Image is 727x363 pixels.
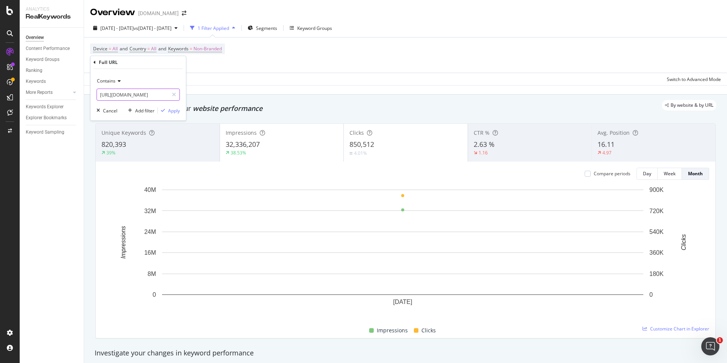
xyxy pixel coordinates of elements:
[649,291,653,298] text: 0
[688,170,703,177] div: Month
[26,103,64,111] div: Keywords Explorer
[97,78,115,84] span: Contains
[26,34,44,42] div: Overview
[664,73,721,85] button: Switch to Advanced Mode
[649,207,664,214] text: 720K
[245,22,280,34] button: Segments
[193,44,222,54] span: Non-Branded
[125,107,154,114] button: Add filter
[26,78,78,86] a: Keywords
[26,128,78,136] a: Keyword Sampling
[474,140,495,149] span: 2.63 %
[662,100,716,111] div: legacy label
[95,348,716,358] div: Investigate your changes in keyword performance
[168,45,189,52] span: Keywords
[26,56,59,64] div: Keyword Groups
[643,170,651,177] div: Day
[101,129,146,136] span: Unique Keywords
[474,129,490,136] span: CTR %
[602,150,612,156] div: 4.97
[144,207,156,214] text: 32M
[701,337,719,355] iframe: Intercom live chat
[129,45,146,52] span: Country
[680,234,687,251] text: Clicks
[90,22,181,34] button: [DATE] - [DATE]vs[DATE] - [DATE]
[135,107,154,114] div: Add filter
[26,67,78,75] a: Ranking
[26,67,42,75] div: Ranking
[134,25,172,31] span: vs [DATE] - [DATE]
[671,103,713,107] span: By website & by URL
[187,22,238,34] button: 1 Filter Applied
[144,187,156,193] text: 40M
[479,150,488,156] div: 1.16
[649,229,664,235] text: 540K
[100,25,134,31] span: [DATE] - [DATE]
[103,107,117,114] div: Cancel
[637,168,658,180] button: Day
[421,326,436,335] span: Clicks
[158,45,166,52] span: and
[26,6,78,12] div: Analytics
[198,25,229,31] div: 1 Filter Applied
[144,249,156,256] text: 16M
[650,326,709,332] span: Customize Chart in Explorer
[598,140,615,149] span: 16.11
[112,44,118,54] span: All
[151,44,156,54] span: All
[26,34,78,42] a: Overview
[231,150,246,156] div: 38.53%
[349,129,364,136] span: Clicks
[26,89,71,97] a: More Reports
[26,103,78,111] a: Keywords Explorer
[393,299,412,305] text: [DATE]
[297,25,332,31] div: Keyword Groups
[144,229,156,235] text: 24M
[649,249,664,256] text: 360K
[94,107,117,114] button: Cancel
[26,114,78,122] a: Explorer Bookmarks
[106,150,115,156] div: 39%
[717,337,723,343] span: 1
[26,128,64,136] div: Keyword Sampling
[226,129,257,136] span: Impressions
[682,168,709,180] button: Month
[354,150,367,156] div: 4.01%
[643,326,709,332] a: Customize Chart in Explorer
[120,226,126,259] text: Impressions
[102,186,704,317] svg: A chart.
[93,45,108,52] span: Device
[349,140,374,149] span: 850,512
[226,140,260,149] span: 32,336,207
[26,56,78,64] a: Keyword Groups
[649,271,664,277] text: 180K
[26,45,78,53] a: Content Performance
[594,170,630,177] div: Compare periods
[377,326,408,335] span: Impressions
[649,187,664,193] text: 900K
[658,168,682,180] button: Week
[153,291,156,298] text: 0
[667,76,721,83] div: Switch to Advanced Mode
[26,78,46,86] div: Keywords
[147,45,150,52] span: =
[182,11,186,16] div: arrow-right-arrow-left
[158,107,180,114] button: Apply
[90,6,135,19] div: Overview
[99,59,118,65] div: Full URL
[349,152,353,154] img: Equal
[598,129,630,136] span: Avg. Position
[287,22,335,34] button: Keyword Groups
[168,107,180,114] div: Apply
[148,271,156,277] text: 8M
[26,45,70,53] div: Content Performance
[101,140,126,149] span: 820,393
[664,170,676,177] div: Week
[26,114,67,122] div: Explorer Bookmarks
[120,45,128,52] span: and
[26,12,78,21] div: RealKeywords
[26,89,53,97] div: More Reports
[256,25,277,31] span: Segments
[190,45,192,52] span: =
